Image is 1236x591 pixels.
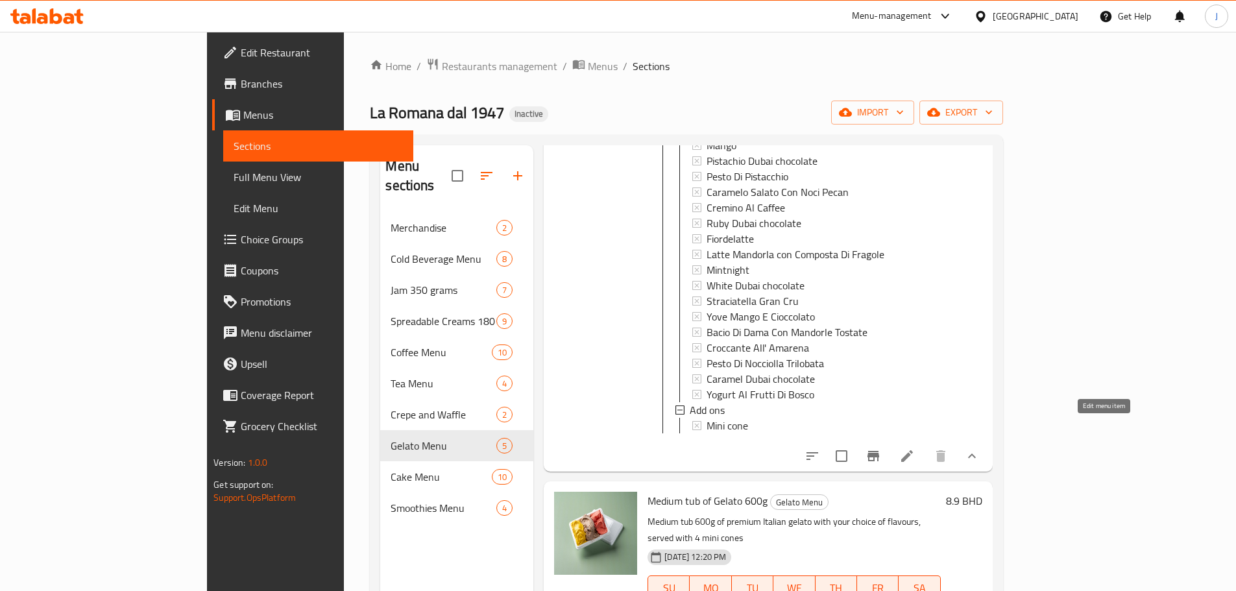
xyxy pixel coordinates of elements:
[212,380,413,411] a: Coverage Report
[842,104,904,121] span: import
[380,492,533,524] div: Smoothies Menu4
[572,58,618,75] a: Menus
[212,37,413,68] a: Edit Restaurant
[496,376,513,391] div: items
[442,58,557,74] span: Restaurants management
[380,207,533,529] nav: Menu sections
[213,476,273,493] span: Get support on:
[385,156,452,195] h2: Menu sections
[391,376,496,391] div: Tea Menu
[1215,9,1218,23] span: J
[391,438,496,453] div: Gelato Menu
[707,231,754,247] span: Fiordelatte
[707,356,824,371] span: Pesto Di Nocciolla Trilobata
[391,220,496,235] span: Merchandise
[370,58,1002,75] nav: breadcrumb
[648,514,940,546] p: Medium tub 600g of premium Italian gelato with your choice of flavours, served with 4 mini cones
[391,282,496,298] span: Jam 350 grams
[707,371,815,387] span: Caramel Dubai chocolate
[444,162,471,189] span: Select all sections
[243,107,403,123] span: Menus
[492,471,512,483] span: 10
[707,153,818,169] span: Pistachio Dubai chocolate
[496,438,513,453] div: items
[426,58,557,75] a: Restaurants management
[707,138,736,153] span: Mango
[212,411,413,442] a: Grocery Checklist
[380,430,533,461] div: Gelato Menu5
[391,344,492,360] div: Coffee Menu
[925,440,956,472] button: delete
[707,278,805,293] span: White Dubai chocolate
[212,317,413,348] a: Menu disclaimer
[241,45,403,60] span: Edit Restaurant
[212,99,413,130] a: Menus
[234,169,403,185] span: Full Menu View
[771,495,828,510] span: Gelato Menu
[707,184,849,200] span: Caramelo Salato Con Noci Pecan
[707,418,748,433] span: Mini cone
[248,454,268,471] span: 1.0.0
[212,224,413,255] a: Choice Groups
[380,368,533,399] div: Tea Menu4
[707,169,788,184] span: Pesto Di Pistacchio
[707,309,815,324] span: Yove Mango E Cioccolato
[496,407,513,422] div: items
[659,551,731,563] span: [DATE] 12:20 PM
[496,500,513,516] div: items
[707,293,799,309] span: Straciatella Gran Cru
[497,378,512,390] span: 4
[370,98,504,127] span: La Romana dal 1947
[380,461,533,492] div: Cake Menu10
[241,232,403,247] span: Choice Groups
[770,494,829,510] div: Gelato Menu
[707,324,867,340] span: Bacio Di Dama Con Mandorle Tostate
[633,58,670,74] span: Sections
[956,440,988,472] button: show more
[241,263,403,278] span: Coupons
[380,337,533,368] div: Coffee Menu10
[241,76,403,91] span: Branches
[391,469,492,485] span: Cake Menu
[563,58,567,74] li: /
[497,222,512,234] span: 2
[496,282,513,298] div: items
[797,440,828,472] button: sort-choices
[554,492,637,575] img: Medium tub of Gelato 600g
[497,284,512,296] span: 7
[831,101,914,125] button: import
[380,212,533,243] div: Merchandise2
[496,220,513,235] div: items
[241,418,403,434] span: Grocery Checklist
[380,306,533,337] div: Spreadable Creams 180 grams9
[497,502,512,514] span: 4
[707,247,884,262] span: Latte Mandorla con Composta Di Fragole
[380,399,533,430] div: Crepe and Waffle2
[241,294,403,309] span: Promotions
[497,315,512,328] span: 9
[497,440,512,452] span: 5
[492,346,512,359] span: 10
[648,491,768,511] span: Medium tub of Gelato 600g
[391,407,496,422] span: Crepe and Waffle
[380,243,533,274] div: Cold Beverage Menu8
[234,138,403,154] span: Sections
[828,442,855,470] span: Select to update
[391,313,496,329] span: Spreadable Creams 180 grams
[391,500,496,516] span: Smoothies Menu
[241,387,403,403] span: Coverage Report
[509,106,548,122] div: Inactive
[707,200,785,215] span: Cremino Al Caffee
[858,440,889,472] button: Branch-specific-item
[234,200,403,216] span: Edit Menu
[946,492,982,510] h6: 8.9 BHD
[707,340,809,356] span: Croccante All' Amarena
[690,402,725,418] span: Add ons
[497,253,512,265] span: 8
[964,448,980,464] svg: Show Choices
